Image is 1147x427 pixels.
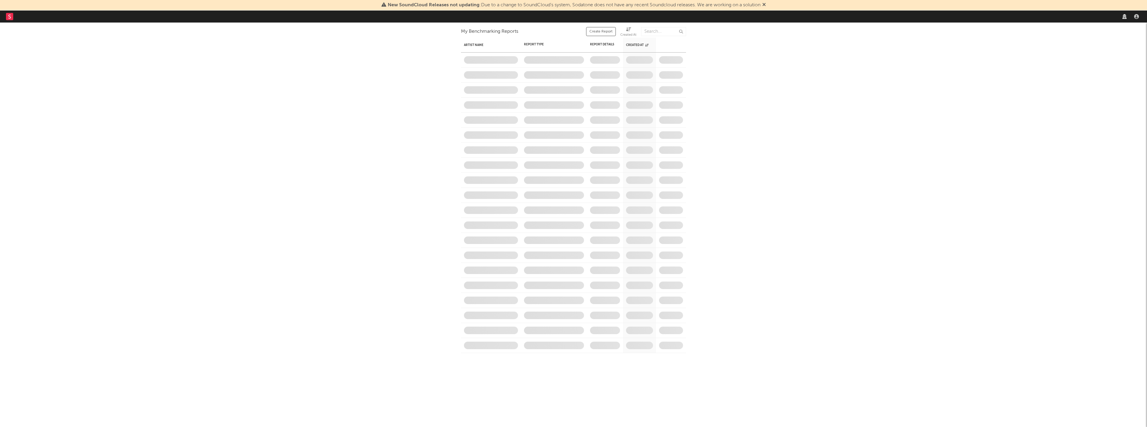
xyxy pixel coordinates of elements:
[524,38,544,50] div: Report Type
[620,32,637,39] div: Created At
[461,26,518,38] div: My Benchmarking Reports
[762,3,766,8] span: Dismiss
[590,38,614,50] div: Report Details
[388,3,760,8] span: : Due to a change to SoundCloud's system, Sodatone does not have any recent Soundcloud releases. ...
[641,27,686,36] input: Search...
[464,38,483,51] div: Artist Name
[620,26,637,40] div: Created At
[586,27,616,36] a: Create Report
[626,38,649,51] div: Created At
[388,3,480,8] span: New SoundCloud Releases not updating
